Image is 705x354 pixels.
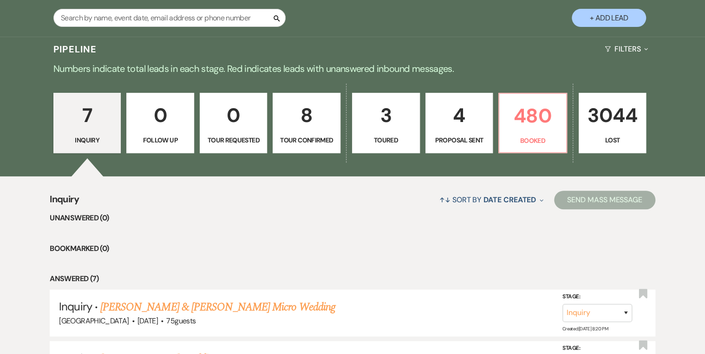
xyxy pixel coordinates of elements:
[279,135,334,145] p: Tour Confirmed
[59,316,129,326] span: [GEOGRAPHIC_DATA]
[352,93,420,153] a: 3Toured
[59,135,115,145] p: Inquiry
[505,135,561,146] p: Booked
[59,299,91,314] span: Inquiry
[579,93,646,153] a: 3044Lost
[50,192,79,212] span: Inquiry
[585,135,640,145] p: Lost
[562,292,632,302] label: Stage:
[50,212,655,224] li: Unanswered (0)
[126,93,194,153] a: 0Follow Up
[132,135,188,145] p: Follow Up
[132,100,188,131] p: 0
[483,195,536,205] span: Date Created
[53,9,286,27] input: Search by name, event date, email address or phone number
[206,100,261,131] p: 0
[601,37,652,61] button: Filters
[358,135,414,145] p: Toured
[585,100,640,131] p: 3044
[53,43,97,56] h3: Pipeline
[200,93,268,153] a: 0Tour Requested
[505,100,561,131] p: 480
[273,93,340,153] a: 8Tour Confirmed
[572,9,646,27] button: + Add Lead
[59,100,115,131] p: 7
[436,187,547,212] button: Sort By Date Created
[425,93,493,153] a: 4Proposal Sent
[358,100,414,131] p: 3
[562,343,632,354] label: Stage:
[498,93,567,153] a: 480Booked
[50,243,655,255] li: Bookmarked (0)
[439,195,450,205] span: ↑↓
[166,316,196,326] span: 75 guests
[431,100,487,131] p: 4
[18,61,687,76] p: Numbers indicate total leads in each stage. Red indicates leads with unanswered inbound messages.
[53,93,121,153] a: 7Inquiry
[279,100,334,131] p: 8
[554,191,655,209] button: Send Mass Message
[206,135,261,145] p: Tour Requested
[50,273,655,285] li: Answered (7)
[431,135,487,145] p: Proposal Sent
[100,299,335,315] a: [PERSON_NAME] & [PERSON_NAME] Micro Wedding
[562,326,608,332] span: Created: [DATE] 8:20 PM
[137,316,158,326] span: [DATE]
